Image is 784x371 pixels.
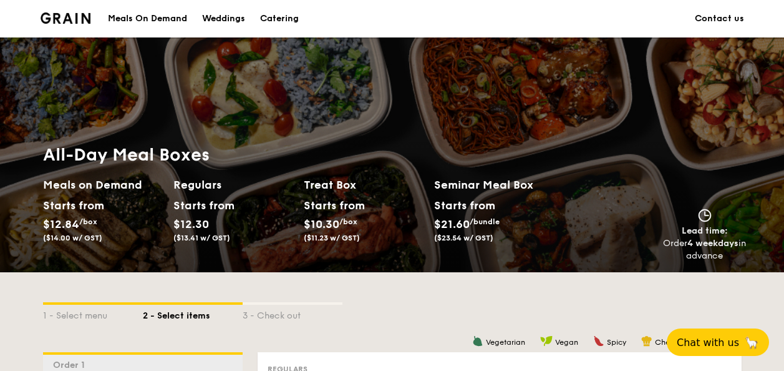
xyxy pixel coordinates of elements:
[663,237,747,262] div: Order in advance
[667,329,769,356] button: Chat with us🦙
[434,176,564,194] h2: Seminar Meal Box
[682,225,728,236] span: Lead time:
[641,335,652,347] img: icon-chef-hat.a58ddaea.svg
[695,209,714,222] img: icon-clock.2db775ea.svg
[470,217,500,226] span: /bundle
[486,338,525,347] span: Vegetarian
[143,305,243,322] div: 2 - Select items
[434,196,495,215] div: Starts from
[593,335,604,347] img: icon-spicy.37a8142b.svg
[304,217,339,231] span: $10.30
[173,196,229,215] div: Starts from
[41,12,91,24] img: Grain
[41,12,91,24] a: Logotype
[173,234,230,242] span: ($13.41 w/ GST)
[472,335,483,347] img: icon-vegetarian.fe4039eb.svg
[43,176,163,194] h2: Meals on Demand
[304,196,359,215] div: Starts from
[744,335,759,350] span: 🦙
[43,234,102,242] span: ($14.00 w/ GST)
[434,234,493,242] span: ($23.54 w/ GST)
[43,217,79,231] span: $12.84
[655,338,742,347] span: Chef's recommendation
[173,217,209,231] span: $12.30
[304,176,424,194] h2: Treat Box
[43,196,99,215] div: Starts from
[43,305,143,322] div: 1 - Select menu
[304,234,360,242] span: ($11.23 w/ GST)
[555,338,578,347] span: Vegan
[43,144,564,166] h1: All-Day Meal Boxes
[79,217,97,226] span: /box
[243,305,342,322] div: 3 - Check out
[434,217,470,231] span: $21.60
[607,338,626,347] span: Spicy
[677,337,739,349] span: Chat with us
[540,335,553,347] img: icon-vegan.f8ff3823.svg
[339,217,357,226] span: /box
[173,176,294,194] h2: Regulars
[687,238,738,249] strong: 4 weekdays
[53,360,90,370] span: Order 1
